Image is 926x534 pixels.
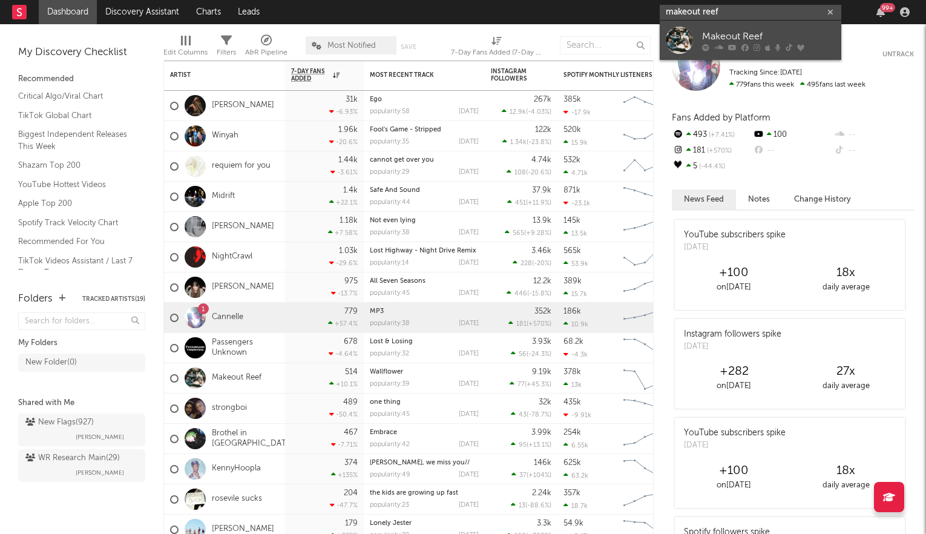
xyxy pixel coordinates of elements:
div: 54.9k [563,519,583,527]
div: 378k [563,368,581,376]
div: +100 [678,464,790,478]
div: 871k [563,186,580,194]
span: 95 [519,442,527,449]
div: cannot get over you [370,157,479,163]
a: Ego [370,96,382,103]
button: Tracked Artists(19) [82,296,145,302]
div: 1.03k [339,247,358,255]
a: Biggest Independent Releases This Week [18,128,133,153]
input: Search... [560,36,651,54]
div: 7-Day Fans Added (7-Day Fans Added) [451,45,542,60]
div: Fool's Game - Stripped [370,127,479,133]
div: 146k [534,459,551,467]
div: 27 x [790,364,902,379]
a: Shazam Top 200 [18,159,133,172]
div: 1.44k [338,156,358,164]
a: MP3 [370,308,384,315]
div: 389k [563,277,582,285]
a: Embrace [370,429,397,436]
div: [DATE] [459,139,479,145]
a: Lost & Losing [370,338,413,345]
div: [DATE] [684,242,786,254]
button: Notes [736,190,782,209]
div: 13k [563,381,582,389]
div: -- [833,127,914,143]
span: 77 [517,381,525,388]
div: ( ) [507,289,551,297]
div: 100 [752,127,833,143]
div: -- [833,143,914,159]
div: +57.4 % [328,320,358,328]
a: Critical Algo/Viral Chart [18,90,133,103]
div: popularity: 58 [370,108,410,115]
div: 352k [534,308,551,315]
div: Folders [18,292,53,306]
div: popularity: 35 [370,139,409,145]
span: 56 [519,351,527,358]
a: KennyHoopla [212,464,261,474]
div: 532k [563,156,580,164]
svg: Chart title [618,151,672,182]
div: daily average [790,280,902,295]
a: Makeout Reef [212,373,261,383]
span: +104 % [528,472,550,479]
span: 228 [520,260,532,267]
a: Safe And Sound [370,187,420,194]
span: -24.3 % [528,351,550,358]
div: one thing [370,399,479,406]
div: 32k [539,398,551,406]
span: +13.1 % [528,442,550,449]
div: Recommended [18,72,145,87]
div: popularity: 44 [370,199,410,206]
div: -6.93 % [329,108,358,116]
a: New Flags(927)[PERSON_NAME] [18,414,145,446]
div: ( ) [511,410,551,418]
div: popularity: 32 [370,351,409,357]
div: Most Recent Track [370,71,461,79]
svg: Chart title [618,454,672,484]
div: 493 [672,127,752,143]
div: [DATE] [459,411,479,418]
svg: Chart title [618,303,672,333]
div: ( ) [507,199,551,206]
span: 446 [514,291,527,297]
div: 1.96k [338,126,358,134]
div: Spotify Monthly Listeners [563,71,654,79]
span: +7.41 % [707,132,735,139]
div: 31k [346,96,358,104]
span: 37 [519,472,527,479]
svg: Chart title [618,182,672,212]
div: daily average [790,478,902,493]
div: 18.7k [563,502,588,510]
div: 13.5k [563,229,587,237]
span: 181 [516,321,527,328]
a: Fool's Game - Stripped [370,127,441,133]
a: one thing [370,399,401,406]
div: ( ) [513,259,551,267]
div: Ego [370,96,479,103]
div: 145k [563,217,580,225]
button: 99+ [876,7,885,17]
span: +11.9 % [528,200,550,206]
div: -9.91k [563,411,591,419]
div: [DATE] [459,441,479,448]
div: [DATE] [459,472,479,478]
div: 179 [345,519,358,527]
svg: Chart title [618,242,672,272]
span: +570 % [528,321,550,328]
div: My Folders [18,336,145,351]
a: requiem for you [212,161,271,171]
div: 15.7k [563,290,587,298]
div: popularity: 38 [370,229,410,236]
a: [PERSON_NAME] [212,222,274,232]
div: Edit Columns [163,30,208,65]
div: [DATE] [459,290,479,297]
div: on [DATE] [678,280,790,295]
div: 7-Day Fans Added (7-Day Fans Added) [451,30,542,65]
div: Embrace [370,429,479,436]
div: -50.4 % [329,410,358,418]
svg: Chart title [618,394,672,424]
a: Lost Highway - Night Drive Remix [370,248,476,254]
div: 374 [344,459,358,467]
div: 975 [344,277,358,285]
